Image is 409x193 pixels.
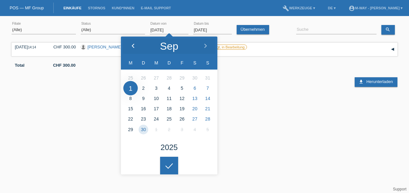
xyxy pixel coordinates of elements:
div: auf-/zuklappen [388,45,397,54]
a: Einkäufe [60,6,85,10]
i: download [359,79,364,84]
a: Kund*innen [109,6,138,10]
a: buildWerkzeuge ▾ [279,6,318,10]
a: Support [393,187,406,191]
div: Sep [160,41,178,51]
div: CHF 300.00 [45,45,76,49]
a: Übernehmen [237,25,269,34]
div: [DATE] [15,45,41,49]
a: search [381,25,395,35]
a: Stornos [85,6,108,10]
i: search [385,27,390,32]
a: download Herunterladen [355,77,397,87]
span: Herunterladen [366,79,393,84]
a: POS — MF Group [10,5,44,10]
span: 14:14 [28,46,36,49]
a: account_circlem-way - [PERSON_NAME] ▾ [345,6,406,10]
i: build [283,5,289,12]
a: [PERSON_NAME] [87,45,122,49]
b: CHF 300.00 [53,63,76,68]
i: account_circle [349,5,355,12]
div: 2025 [160,144,177,151]
a: DE ▾ [325,6,339,10]
a: E-Mail Support [138,6,174,10]
b: Total [15,63,24,68]
label: Unbestätigt, in Bearbeitung [200,45,247,50]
